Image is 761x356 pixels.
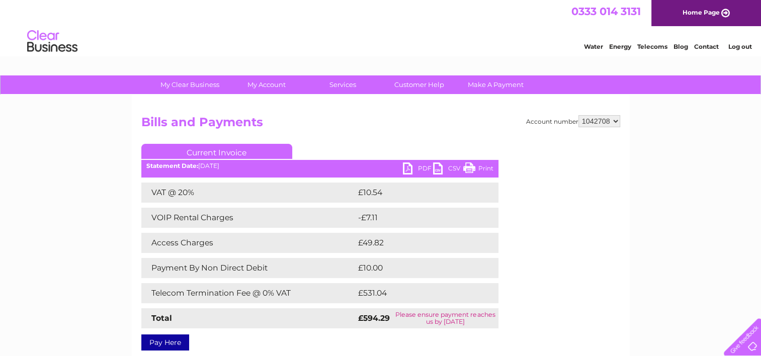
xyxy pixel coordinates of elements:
[356,183,477,203] td: £10.54
[141,162,498,169] div: [DATE]
[141,334,189,350] a: Pay Here
[403,162,433,177] a: PDF
[356,208,474,228] td: -£7.11
[301,75,384,94] a: Services
[392,308,498,328] td: Please ensure payment reaches us by [DATE]
[609,43,631,50] a: Energy
[356,258,478,278] td: £10.00
[454,75,537,94] a: Make A Payment
[146,162,198,169] b: Statement Date:
[637,43,667,50] a: Telecoms
[148,75,231,94] a: My Clear Business
[356,283,480,303] td: £531.04
[141,115,620,134] h2: Bills and Payments
[526,115,620,127] div: Account number
[728,43,751,50] a: Log out
[673,43,688,50] a: Blog
[141,183,356,203] td: VAT @ 20%
[141,233,356,253] td: Access Charges
[141,258,356,278] td: Payment By Non Direct Debit
[151,313,172,323] strong: Total
[463,162,493,177] a: Print
[584,43,603,50] a: Water
[433,162,463,177] a: CSV
[141,144,292,159] a: Current Invoice
[27,26,78,57] img: logo.png
[225,75,308,94] a: My Account
[141,208,356,228] td: VOIP Rental Charges
[571,5,641,18] a: 0333 014 3131
[358,313,390,323] strong: £594.29
[356,233,478,253] td: £49.82
[143,6,619,49] div: Clear Business is a trading name of Verastar Limited (registered in [GEOGRAPHIC_DATA] No. 3667643...
[141,283,356,303] td: Telecom Termination Fee @ 0% VAT
[694,43,719,50] a: Contact
[378,75,461,94] a: Customer Help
